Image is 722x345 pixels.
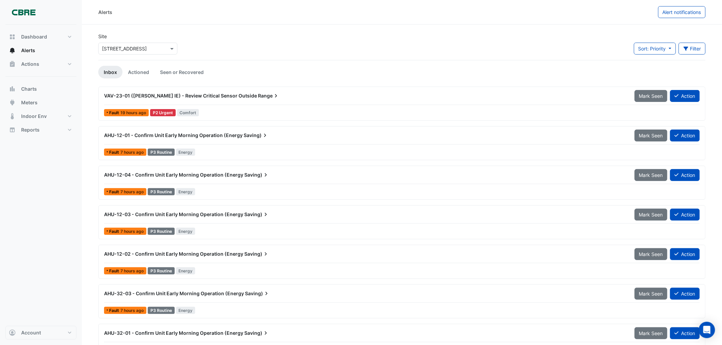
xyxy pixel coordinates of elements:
span: Saving) [244,132,269,139]
span: AHU-12-02 - Confirm Unit Early Morning Operation (Energy [104,251,243,257]
button: Action [670,90,700,102]
span: Wed 03-Sep-2025 04:30 AEST [120,189,144,194]
span: Fault [109,309,120,313]
button: Meters [5,96,76,109]
span: Alerts [21,47,35,54]
button: Action [670,327,700,339]
span: Range [258,92,279,99]
button: Reports [5,123,76,137]
span: Energy [176,267,196,274]
span: AHU-12-03 - Confirm Unit Early Morning Operation (Energy [104,211,243,217]
app-icon: Meters [9,99,16,106]
div: Alerts [98,9,112,16]
span: Charts [21,86,37,92]
img: Company Logo [8,5,39,19]
span: AHU-12-04 - Confirm Unit Early Morning Operation (Energy [104,172,243,178]
span: Energy [176,228,196,235]
span: Mark Seen [639,251,663,257]
a: Inbox [98,66,122,78]
span: Actions [21,61,39,67]
a: Actioned [122,66,155,78]
span: Saving) [244,330,269,336]
button: Charts [5,82,76,96]
span: Wed 03-Sep-2025 04:15 AEST [120,229,144,234]
span: Saving) [245,290,270,297]
button: Mark Seen [635,288,667,300]
span: Alert notifications [663,9,701,15]
button: Sort: Priority [634,43,676,55]
app-icon: Alerts [9,47,16,54]
app-icon: Dashboard [9,33,16,40]
button: Alert notifications [658,6,706,18]
button: Mark Seen [635,209,667,221]
button: Action [670,130,700,141]
button: Action [670,248,700,260]
div: P3 Routine [148,307,175,314]
span: AHU-32-03 - Confirm Unit Early Morning Operation (Energy [104,290,244,296]
span: Account [21,329,41,336]
span: Wed 03-Sep-2025 04:15 AEST [120,308,144,313]
span: Reports [21,126,40,133]
span: Fault [109,190,120,194]
span: Fault [109,269,120,273]
span: Dashboard [21,33,47,40]
button: Action [670,169,700,181]
span: Mark Seen [639,172,663,178]
span: Sort: Priority [638,46,666,51]
span: Wed 03-Sep-2025 04:15 AEST [120,268,144,273]
div: P3 Routine [148,188,175,195]
label: Site [98,33,107,40]
button: Mark Seen [635,130,667,141]
button: Actions [5,57,76,71]
app-icon: Charts [9,86,16,92]
button: Mark Seen [635,248,667,260]
span: Fault [109,229,120,234]
span: Comfort [177,109,199,116]
button: Indoor Env [5,109,76,123]
div: P3 Routine [148,228,175,235]
app-icon: Indoor Env [9,113,16,120]
div: P3 Routine [148,149,175,156]
div: P3 Routine [148,267,175,274]
span: Mark Seen [639,93,663,99]
app-icon: Reports [9,126,16,133]
span: Energy [176,188,196,195]
span: Energy [176,307,196,314]
span: Mark Seen [639,133,663,138]
span: AHU-12-01 - Confirm Unit Early Morning Operation (Energy [104,132,243,138]
span: Mark Seen [639,212,663,217]
button: Mark Seen [635,327,667,339]
div: Open Intercom Messenger [699,322,715,338]
button: Action [670,209,700,221]
button: Account [5,326,76,340]
span: VAV-23-01 ([PERSON_NAME] IE) - Review Critical Sensor Outside [104,93,257,99]
span: Saving) [244,211,269,218]
a: Seen or Recovered [155,66,209,78]
span: Tue 02-Sep-2025 16:45 AEST [120,110,146,115]
button: Mark Seen [635,90,667,102]
span: Saving) [244,171,269,178]
span: Mark Seen [639,330,663,336]
span: Energy [176,149,196,156]
span: Saving) [244,251,269,257]
div: P2 Urgent [150,109,176,116]
button: Dashboard [5,30,76,44]
button: Mark Seen [635,169,667,181]
span: Mark Seen [639,291,663,297]
span: Fault [109,150,120,154]
span: Indoor Env [21,113,47,120]
button: Action [670,288,700,300]
button: Alerts [5,44,76,57]
span: Fault [109,111,120,115]
span: AHU-32-01 - Confirm Unit Early Morning Operation (Energy [104,330,243,336]
span: Meters [21,99,38,106]
app-icon: Actions [9,61,16,67]
span: Wed 03-Sep-2025 04:30 AEST [120,150,144,155]
button: Filter [679,43,706,55]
